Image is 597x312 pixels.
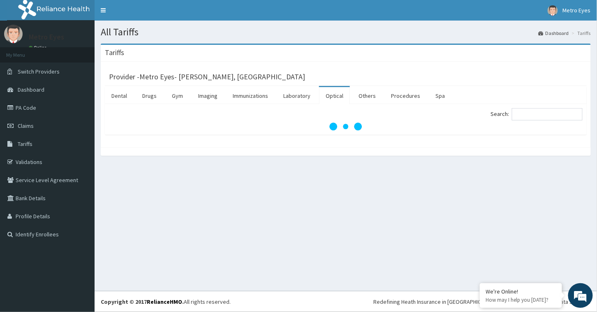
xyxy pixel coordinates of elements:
span: We're online! [48,104,113,187]
label: Search: [491,108,583,120]
span: Tariffs [18,140,32,148]
svg: audio-loading [329,110,362,143]
div: Redefining Heath Insurance in [GEOGRAPHIC_DATA] using Telemedicine and Data Science! [373,298,591,306]
p: How may I help you today? [486,296,556,303]
footer: All rights reserved. [95,291,597,312]
h1: All Tariffs [101,27,591,37]
a: Imaging [192,87,224,104]
a: Laboratory [277,87,317,104]
span: Dashboard [18,86,44,93]
a: Procedures [384,87,427,104]
a: RelianceHMO [147,298,182,305]
span: Switch Providers [18,68,60,75]
a: Dashboard [539,30,569,37]
span: Metro Eyes [563,7,591,14]
div: Minimize live chat window [135,4,155,24]
a: Immunizations [226,87,275,104]
textarea: Type your message and hit 'Enter' [4,224,157,253]
img: User Image [548,5,558,16]
a: Drugs [136,87,163,104]
img: d_794563401_company_1708531726252_794563401 [15,41,33,62]
input: Search: [512,108,583,120]
a: Dental [105,87,134,104]
strong: Copyright © 2017 . [101,298,184,305]
span: Claims [18,122,34,129]
h3: Provider - Metro Eyes- [PERSON_NAME], [GEOGRAPHIC_DATA] [109,73,305,81]
div: We're Online! [486,288,556,295]
div: Chat with us now [43,46,138,57]
li: Tariffs [570,30,591,37]
a: Spa [429,87,451,104]
a: Optical [319,87,350,104]
img: User Image [4,25,23,43]
a: Gym [165,87,190,104]
p: Metro Eyes [29,33,64,41]
h3: Tariffs [105,49,124,56]
a: Others [352,87,382,104]
a: Online [29,45,49,51]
